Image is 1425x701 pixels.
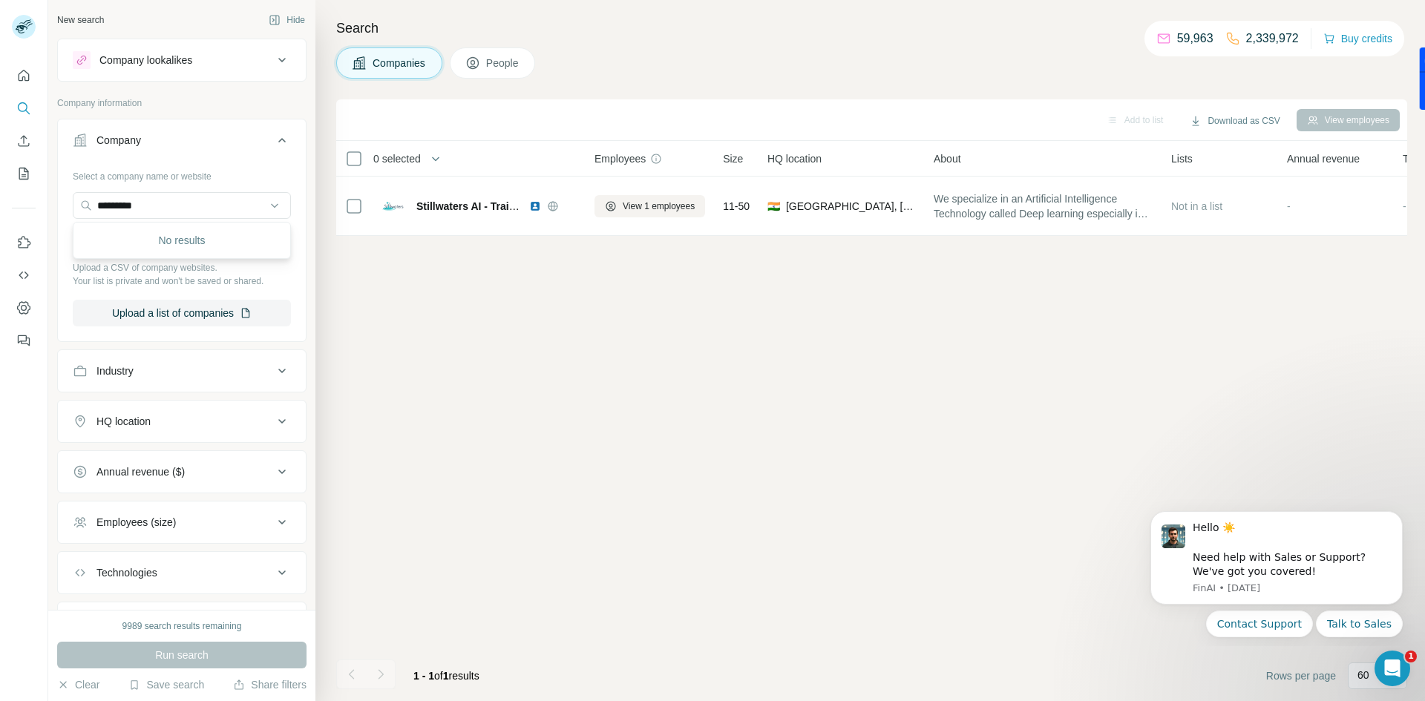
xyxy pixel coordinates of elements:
[58,454,306,490] button: Annual revenue ($)
[723,151,743,166] span: Size
[373,56,427,70] span: Companies
[122,619,242,633] div: 9989 search results remaining
[529,200,541,212] img: LinkedIn logo
[258,9,315,31] button: Hide
[594,195,705,217] button: View 1 employees
[623,200,695,213] span: View 1 employees
[99,53,192,68] div: Company lookalikes
[58,605,306,641] button: Keywords
[73,274,291,288] p: Your list is private and won't be saved or shared.
[1177,30,1213,47] p: 59,963
[73,164,291,183] div: Select a company name or website
[1246,30,1299,47] p: 2,339,972
[486,56,520,70] span: People
[1287,200,1291,212] span: -
[96,515,176,530] div: Employees (size)
[934,191,1153,221] span: We specialize in an Artificial Intelligence Technology called Deep learning especially in the are...
[1375,651,1410,686] iframe: Intercom live chat
[58,353,306,389] button: Industry
[1128,498,1425,646] iframe: Intercom notifications message
[96,464,185,479] div: Annual revenue ($)
[1179,110,1290,132] button: Download as CSV
[12,229,36,256] button: Use Surfe on LinkedIn
[12,160,36,187] button: My lists
[786,199,916,214] span: [GEOGRAPHIC_DATA], [GEOGRAPHIC_DATA]
[58,504,306,540] button: Employees (size)
[12,262,36,289] button: Use Surfe API
[96,363,134,378] div: Industry
[1323,28,1392,49] button: Buy credits
[58,555,306,590] button: Technologies
[373,151,421,166] span: 0 selected
[233,677,307,692] button: Share filters
[1171,151,1193,166] span: Lists
[1171,200,1222,212] span: Not in a list
[96,414,151,429] div: HQ location
[12,294,36,321] button: Dashboard
[1287,151,1360,166] span: Annual revenue
[96,133,141,148] div: Company
[76,226,287,255] div: No results
[336,18,1407,39] h4: Search
[12,327,36,354] button: Feedback
[57,13,104,27] div: New search
[96,565,157,580] div: Technologies
[57,677,99,692] button: Clear
[58,404,306,439] button: HQ location
[12,128,36,154] button: Enrich CSV
[1405,651,1417,662] span: 1
[12,62,36,89] button: Quick start
[767,199,780,214] span: 🇮🇳
[413,670,434,682] span: 1 - 1
[57,96,307,110] p: Company information
[413,670,479,682] span: results
[128,677,204,692] button: Save search
[434,670,443,682] span: of
[723,199,750,214] span: 11-50
[73,300,291,326] button: Upload a list of companies
[1357,668,1369,682] p: 60
[767,151,822,166] span: HQ location
[1403,200,1406,212] span: -
[381,194,404,218] img: Logo of Stillwaters AI - Training and Consulting
[58,42,306,78] button: Company lookalikes
[594,151,646,166] span: Employees
[416,200,609,212] span: Stillwaters AI - Training and Consulting
[12,95,36,122] button: Search
[1266,668,1336,683] span: Rows per page
[73,261,291,274] p: Upload a CSV of company websites.
[934,151,961,166] span: About
[58,122,306,164] button: Company
[443,670,449,682] span: 1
